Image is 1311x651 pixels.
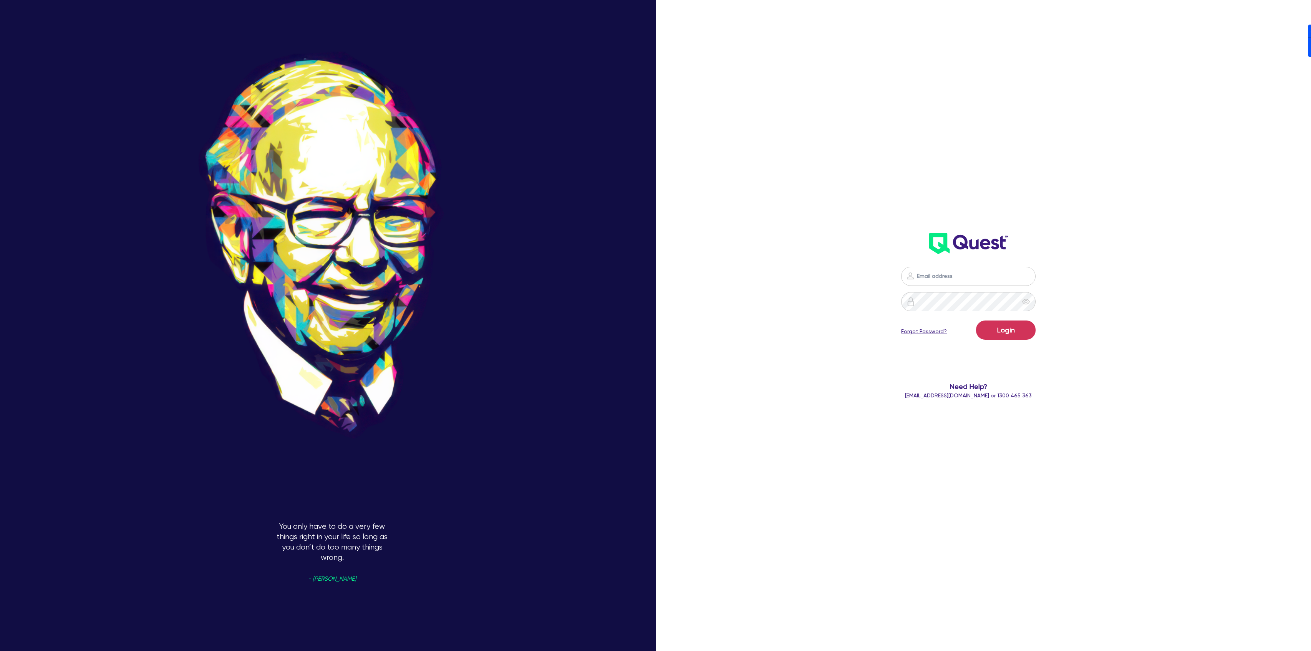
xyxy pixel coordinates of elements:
[901,327,947,335] a: Forgot Password?
[901,267,1036,286] input: Email address
[905,392,1032,399] span: or 1300 465 363
[271,521,394,644] p: You only have to do a very few things right in your life so long as you don’t do too many things ...
[976,321,1036,340] button: Login
[906,297,915,306] img: icon-password
[905,392,989,399] a: [EMAIL_ADDRESS][DOMAIN_NAME]
[1022,298,1030,306] span: eye
[929,233,1008,254] img: wH2k97JdezQIQAAAABJRU5ErkJggg==
[782,381,1154,392] span: Need Help?
[308,576,356,582] span: - [PERSON_NAME]
[906,271,915,281] img: icon-password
